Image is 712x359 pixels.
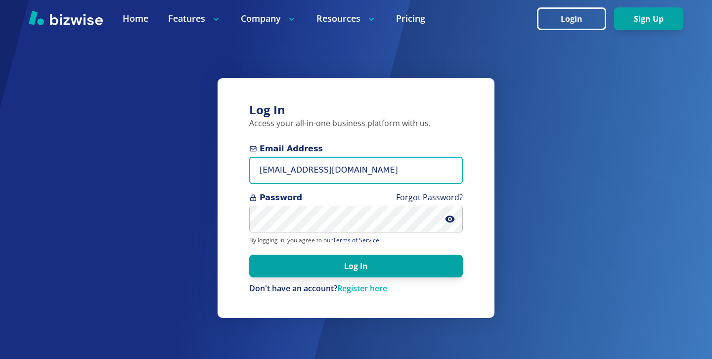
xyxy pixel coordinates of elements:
[249,236,463,244] p: By logging in, you agree to our .
[614,7,683,30] button: Sign Up
[249,157,463,184] input: you@example.com
[249,192,463,204] span: Password
[537,7,606,30] button: Login
[29,10,103,25] img: Bizwise Logo
[168,12,221,25] p: Features
[123,12,148,25] a: Home
[333,236,379,244] a: Terms of Service
[316,12,376,25] p: Resources
[396,192,463,203] a: Forgot Password?
[249,102,463,118] h3: Log In
[337,283,387,294] a: Register here
[614,14,683,24] a: Sign Up
[396,12,425,25] a: Pricing
[249,255,463,277] button: Log In
[537,14,614,24] a: Login
[249,118,463,129] p: Access your all-in-one business platform with us.
[249,143,463,155] span: Email Address
[249,283,463,294] p: Don't have an account?
[249,283,463,294] div: Don't have an account?Register here
[241,12,297,25] p: Company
